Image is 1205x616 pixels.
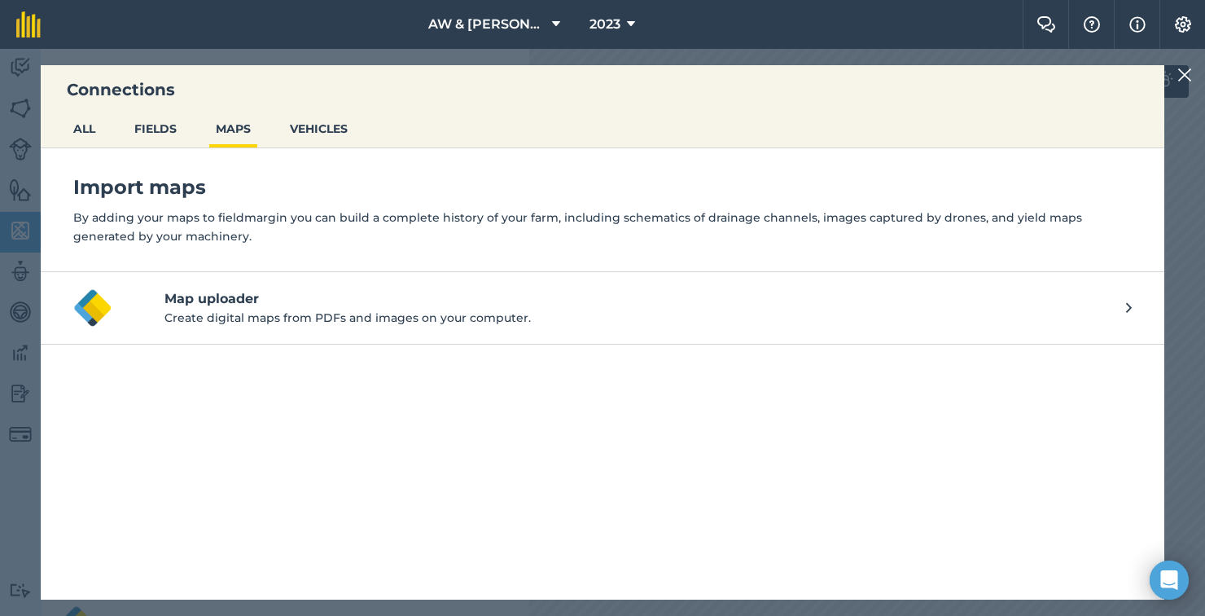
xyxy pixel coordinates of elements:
[67,113,102,144] button: ALL
[209,113,257,144] button: MAPS
[164,309,1126,327] p: Create digital maps from PDFs and images on your computer.
[1150,561,1189,600] div: Open Intercom Messenger
[1082,16,1102,33] img: A question mark icon
[164,289,1126,309] h4: Map uploader
[1129,15,1146,34] img: svg+xml;base64,PHN2ZyB4bWxucz0iaHR0cDovL3d3dy53My5vcmcvMjAwMC9zdmciIHdpZHRoPSIxNyIgaGVpZ2h0PSIxNy...
[283,113,354,144] button: VEHICLES
[589,15,620,34] span: 2023
[1036,16,1056,33] img: Two speech bubbles overlapping with the left bubble in the forefront
[428,15,546,34] span: AW & [PERSON_NAME] & Son
[1177,65,1192,85] img: svg+xml;base64,PHN2ZyB4bWxucz0iaHR0cDovL3d3dy53My5vcmcvMjAwMC9zdmciIHdpZHRoPSIyMiIgaGVpZ2h0PSIzMC...
[1173,16,1193,33] img: A cog icon
[73,209,1132,245] p: By adding your maps to fieldmargin you can build a complete history of your farm, including schem...
[41,78,1164,101] h3: Connections
[41,272,1164,345] button: Map uploader logoMap uploaderCreate digital maps from PDFs and images on your computer.
[73,288,112,328] img: Map uploader logo
[16,11,41,37] img: fieldmargin Logo
[128,113,183,144] button: FIELDS
[73,174,1132,200] h4: Import maps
